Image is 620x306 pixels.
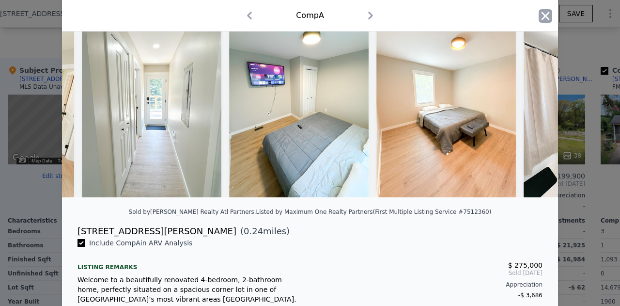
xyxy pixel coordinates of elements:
[229,11,369,197] img: Property Img
[256,209,492,215] div: Listed by Maximum One Realty Partners (First Multiple Listing Service #7512360)
[82,11,221,197] img: Property Img
[376,11,516,197] img: Property Img
[244,226,263,236] span: 0.24
[318,269,542,277] span: Sold [DATE]
[318,281,542,289] div: Appreciation
[77,256,302,271] div: Listing remarks
[236,225,290,238] span: ( miles)
[296,10,324,21] div: Comp A
[518,292,542,299] span: -$ 3,686
[508,261,542,269] span: $ 275,000
[77,225,236,238] div: [STREET_ADDRESS][PERSON_NAME]
[85,239,196,247] span: Include Comp A in ARV Analysis
[129,209,256,215] div: Sold by [PERSON_NAME] Realty Atl Partners .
